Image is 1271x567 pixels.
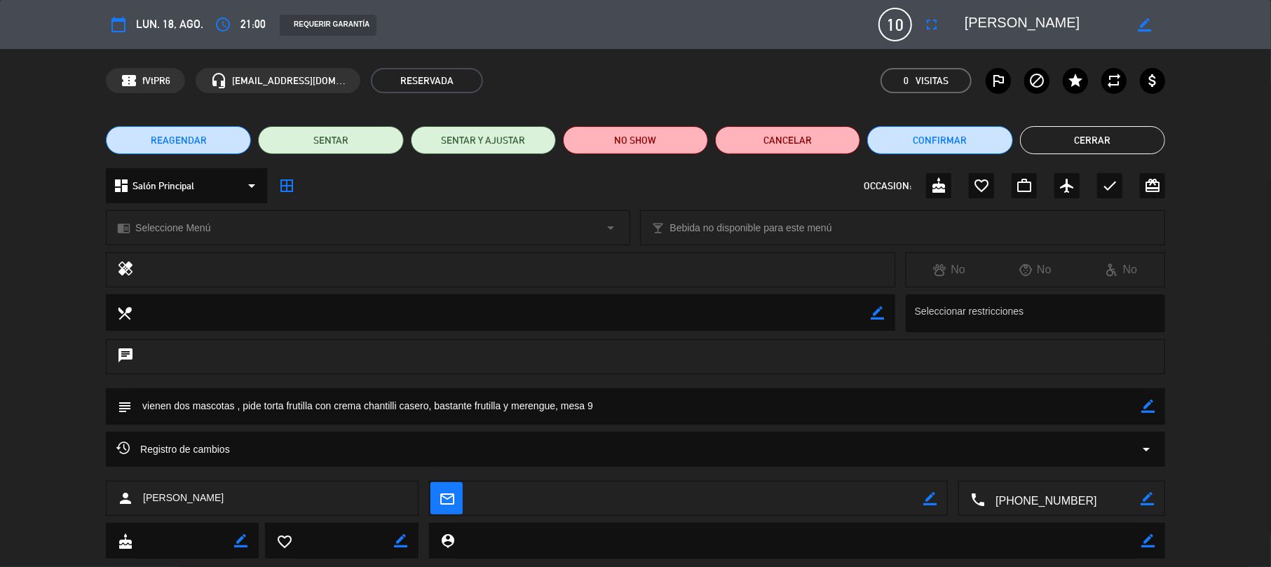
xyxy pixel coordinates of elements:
[116,399,132,414] i: subject
[411,126,556,154] button: SENTAR Y AJUSTAR
[1139,18,1152,32] i: border_color
[930,177,947,194] i: cake
[1106,72,1122,89] i: repeat
[210,72,227,89] i: headset_mic
[906,261,993,279] div: No
[132,178,194,194] span: Salón Principal
[117,533,132,549] i: cake
[1141,399,1155,413] i: border_color
[1144,72,1161,89] i: attach_money
[371,68,483,93] span: RESERVADA
[1078,261,1164,279] div: No
[1067,72,1084,89] i: star
[715,126,860,154] button: Cancelar
[439,491,454,506] i: mail_outline
[651,221,665,235] i: local_bar
[904,73,909,89] span: 0
[143,490,224,506] span: [PERSON_NAME]
[919,12,944,37] button: fullscreen
[970,491,985,507] i: local_phone
[117,347,134,367] i: chat
[990,72,1007,89] i: outlined_flag
[867,126,1012,154] button: Confirmar
[116,305,132,320] i: local_dining
[240,15,266,34] span: 21:00
[878,8,912,41] span: 10
[142,73,170,89] span: fVtPR6
[394,534,407,547] i: border_color
[923,492,937,505] i: border_color
[1101,177,1118,194] i: check
[1016,177,1033,194] i: work_outline
[440,533,455,548] i: person_pin
[864,178,911,194] span: OCCASION:
[1028,72,1045,89] i: block
[992,261,1078,279] div: No
[113,177,130,194] i: dashboard
[1141,492,1154,505] i: border_color
[1138,441,1155,458] i: arrow_drop_down
[276,533,292,549] i: favorite_border
[602,219,619,236] i: arrow_drop_down
[116,441,230,458] span: Registro de cambios
[278,177,295,194] i: border_all
[258,126,403,154] button: SENTAR
[110,16,127,33] i: calendar_today
[135,220,210,236] span: Seleccione Menú
[106,126,251,154] button: REAGENDAR
[916,73,949,89] em: Visitas
[1020,126,1165,154] button: Cerrar
[1144,177,1161,194] i: card_giftcard
[871,306,885,320] i: border_color
[151,133,207,148] span: REAGENDAR
[215,16,231,33] i: access_time
[117,490,134,507] i: person
[136,15,203,34] span: lun. 18, ago.
[210,12,236,37] button: access_time
[670,220,831,236] span: Bebida no disponible para este menú
[1059,177,1075,194] i: airplanemode_active
[117,221,130,235] i: chrome_reader_mode
[234,534,247,547] i: border_color
[563,126,708,154] button: NO SHOW
[1141,534,1155,547] i: border_color
[973,177,990,194] i: favorite_border
[243,177,260,194] i: arrow_drop_down
[106,12,131,37] button: calendar_today
[121,72,137,89] span: confirmation_number
[280,15,376,36] div: REQUERIR GARANTÍA
[923,16,940,33] i: fullscreen
[117,260,134,280] i: healing
[232,73,346,89] span: [EMAIL_ADDRESS][DOMAIN_NAME]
